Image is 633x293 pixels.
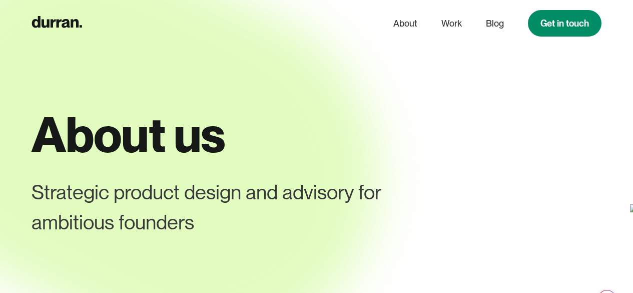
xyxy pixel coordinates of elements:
a: Get in touch [528,10,601,37]
a: About [393,14,417,33]
a: Blog [486,14,504,33]
a: Work [441,14,462,33]
a: home [32,14,82,33]
div: Strategic product design and advisory for ambitious founders [32,177,464,237]
h1: About us [32,108,601,161]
